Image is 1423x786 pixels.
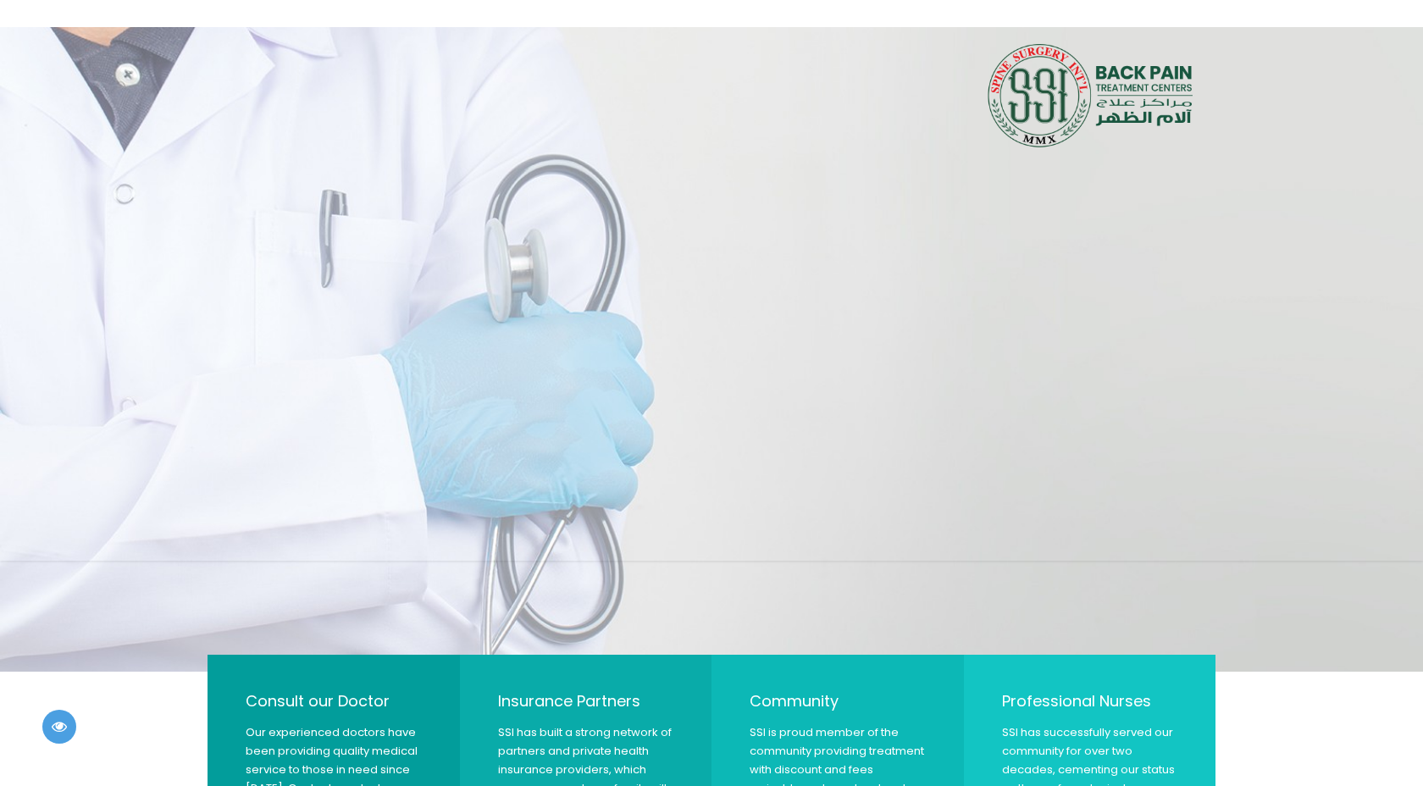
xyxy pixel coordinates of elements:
div: Insurance Partners [498,689,674,713]
div: Consult our Doctor [246,689,422,713]
div: Professional Nurses [1002,689,1178,713]
div: Community [750,689,926,713]
span: Edit/Preview [42,710,76,744]
img: SSI [982,42,1203,148]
